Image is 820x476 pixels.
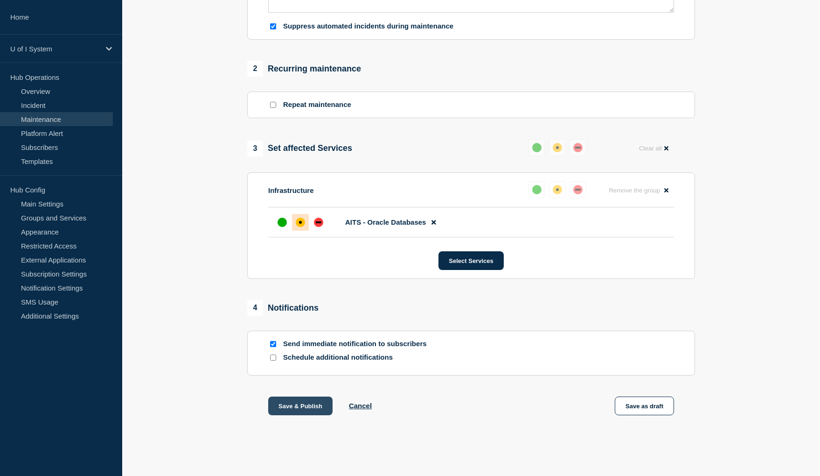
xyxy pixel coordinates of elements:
div: Recurring maintenance [247,61,361,77]
div: down [573,143,583,152]
div: up [278,218,287,227]
button: Select Services [438,251,503,270]
button: down [570,139,586,156]
button: Clear all [633,139,674,157]
div: up [532,185,542,194]
button: down [570,181,586,198]
p: Send immediate notification to subscribers [283,340,432,348]
button: up [528,181,545,198]
span: Remove the group [609,187,660,194]
p: Repeat maintenance [283,100,351,109]
button: Remove the group [603,181,674,199]
input: Schedule additional notifications [270,355,276,361]
button: Save as draft [615,397,674,415]
div: Notifications [247,300,319,316]
div: affected [296,218,305,227]
span: 2 [247,61,263,77]
div: up [532,143,542,152]
button: affected [549,181,566,198]
span: 3 [247,141,263,156]
p: U of I System [10,45,100,53]
button: up [528,139,545,156]
span: 4 [247,300,263,316]
span: AITS - Oracle Databases [345,218,426,226]
input: Send immediate notification to subscribers [270,341,276,347]
div: down [573,185,583,194]
p: Suppress automated incidents during maintenance [283,22,453,31]
button: Cancel [349,402,372,410]
div: affected [553,185,562,194]
button: Save & Publish [268,397,333,415]
p: Schedule additional notifications [283,353,432,362]
input: Repeat maintenance [270,102,276,108]
div: down [314,218,323,227]
input: Suppress automated incidents during maintenance [270,23,276,29]
button: affected [549,139,566,156]
div: affected [553,143,562,152]
div: Set affected Services [247,141,352,156]
p: Infrastructure [268,186,314,194]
